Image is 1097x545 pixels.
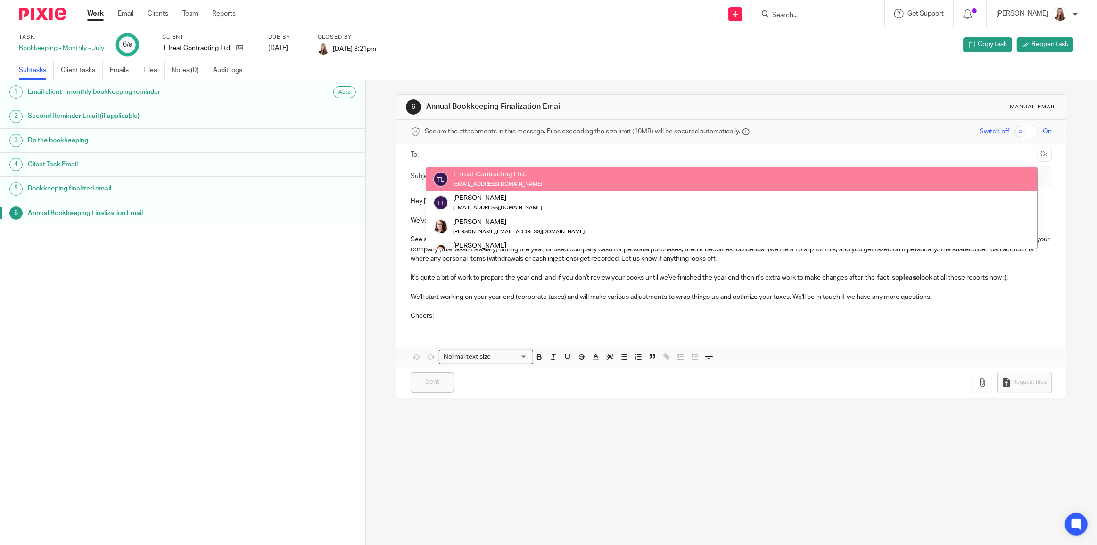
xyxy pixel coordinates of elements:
a: Audit logs [213,61,249,80]
a: Reports [212,9,236,18]
strong: please [899,274,920,281]
div: Search for option [439,350,533,364]
div: Bookkeeping - Monthly - July [19,43,104,53]
img: Larissa-headshot-cropped.jpg [1053,7,1068,22]
a: Subtasks [19,61,54,80]
div: 1 [9,85,23,99]
p: Cheers! [411,302,1052,321]
span: Request files [1013,379,1047,386]
p: Hey [PERSON_NAME], [411,197,1052,206]
a: Team [182,9,198,18]
div: 5 [9,182,23,196]
small: [PERSON_NAME][EMAIL_ADDRESS][DOMAIN_NAME] [453,229,585,234]
span: Reopen task [1031,40,1068,49]
h1: Email client - monthly bookkeeping reminder [28,85,247,99]
label: Task [19,33,104,41]
div: T Treat Contracting Ltd. [453,170,542,179]
div: 6 [406,99,421,115]
p: See attached reports that show how everything was recorded. Please review these, especially the "... [411,235,1052,264]
h1: Do the bookkeeping [28,133,247,148]
img: svg%3E [433,195,448,210]
input: Sent [411,372,454,393]
span: Secure the attachments in this message. Files exceeding the size limit (10MB) will be secured aut... [425,127,740,136]
a: Client tasks [61,61,103,80]
input: Search for option [494,352,528,362]
img: svg%3E [433,172,448,187]
span: On [1043,127,1052,136]
p: T Treat Contracting Ltd. [162,43,231,53]
div: Auto [333,86,356,98]
a: Emails [110,61,136,80]
a: Notes (0) [172,61,206,80]
p: We've wrapped up your bookkeeping to end of your fiscal year! [411,216,1052,225]
img: Kelsey%20Website-compressed%20Resized.jpg [433,219,448,234]
p: It's quite a bit of work to prepare the year end, and if you don't review your books until we've ... [411,273,1052,282]
label: Client [162,33,256,41]
div: [DATE] [268,43,306,53]
div: [PERSON_NAME] [453,217,585,226]
span: [DATE] 3:21pm [333,45,376,52]
label: To: [411,150,421,159]
label: Subject: [411,172,435,181]
a: Clients [148,9,168,18]
div: [PERSON_NAME] [453,193,542,203]
div: [PERSON_NAME] [453,241,542,250]
span: Get Support [907,10,944,17]
input: Search [771,11,856,20]
img: Pixie [19,8,66,20]
h1: Annual Bookkeeping Finalization Email [426,102,751,112]
img: Jayde%20Headshot.jpg [433,243,448,258]
a: Copy task [963,37,1012,52]
div: 4 [9,158,23,171]
a: Work [87,9,104,18]
h1: Second Reminder Email (if applicable) [28,109,247,123]
small: /6 [127,42,132,48]
h1: Bookkeeping finalized email [28,182,247,196]
img: Larissa-headshot-cropped.jpg [318,43,329,55]
div: 6 [123,39,132,50]
span: Normal text size [441,352,493,362]
button: Request files [997,372,1052,393]
div: 2 [9,110,23,123]
label: Closed by [318,33,376,41]
a: Email [118,9,133,18]
label: Due by [268,33,306,41]
a: Reopen task [1017,37,1073,52]
div: Manual email [1010,103,1056,111]
h1: Client Task Email [28,157,247,172]
p: We'll start working on your year-end (corporate taxes) and will make various adjustments to wrap ... [411,292,1052,302]
button: Cc [1038,148,1052,162]
div: 6 [9,206,23,220]
span: Switch off [980,127,1009,136]
small: [EMAIL_ADDRESS][DOMAIN_NAME] [453,182,542,187]
span: Copy task [978,40,1007,49]
h1: Annual Bookkeeping Finalization Email [28,206,247,220]
div: 3 [9,134,23,147]
p: [PERSON_NAME] [996,9,1048,18]
a: Files [143,61,165,80]
small: [EMAIL_ADDRESS][DOMAIN_NAME] [453,205,542,210]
